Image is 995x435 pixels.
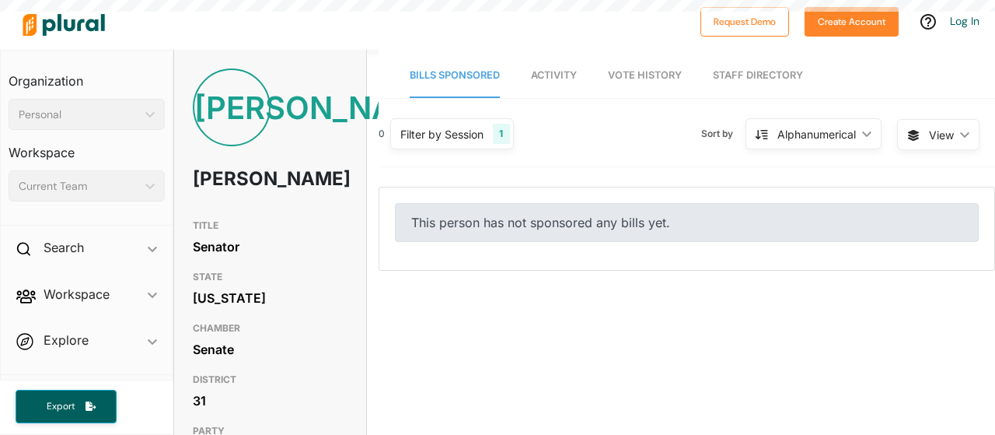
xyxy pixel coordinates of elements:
[531,54,577,98] a: Activity
[193,286,347,310] div: [US_STATE]
[193,338,347,361] div: Senate
[929,127,954,143] span: View
[193,68,271,146] div: [PERSON_NAME]
[193,156,286,202] h1: [PERSON_NAME]
[16,390,117,423] button: Export
[700,12,789,29] a: Request Demo
[9,58,165,93] h3: Organization
[9,130,165,164] h3: Workspace
[193,235,347,258] div: Senator
[805,12,899,29] a: Create Account
[700,7,789,37] button: Request Demo
[36,400,86,413] span: Export
[410,69,500,81] span: Bills Sponsored
[410,54,500,98] a: Bills Sponsored
[713,54,803,98] a: Staff Directory
[193,370,347,389] h3: DISTRICT
[44,239,84,256] h2: Search
[193,319,347,338] h3: CHAMBER
[400,126,484,142] div: Filter by Session
[608,54,682,98] a: Vote History
[701,127,745,141] span: Sort by
[193,389,347,412] div: 31
[193,268,347,286] h3: STATE
[805,7,899,37] button: Create Account
[395,203,979,242] div: This person has not sponsored any bills yet.
[379,127,385,141] div: 0
[193,216,347,235] h3: TITLE
[777,126,856,142] div: Alphanumerical
[608,69,682,81] span: Vote History
[531,69,577,81] span: Activity
[19,178,139,195] div: Current Team
[493,124,509,144] div: 1
[19,107,139,123] div: Personal
[950,14,979,28] a: Log In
